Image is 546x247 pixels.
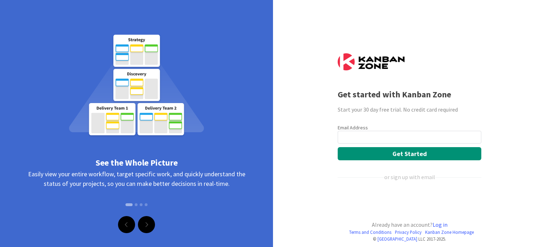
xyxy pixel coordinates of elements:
div: Easily view your entire workflow, target specific work, and quickly understand the status of your... [25,169,248,215]
div: Already have an account? [338,220,481,229]
a: Terms and Conditions [349,229,391,236]
button: Slide 1 [125,203,133,206]
a: Privacy Policy [395,229,422,236]
div: or sign up with email [384,173,435,181]
button: Slide 3 [140,200,143,210]
button: Slide 4 [145,200,148,210]
button: Get Started [338,147,481,160]
div: © LLC 2017- 2025 . [338,236,481,242]
img: Kanban Zone [338,53,405,70]
a: Kanban Zone Homepage [425,229,474,236]
b: Get started with Kanban Zone [338,89,451,100]
div: See the Whole Picture [25,156,248,169]
iframe: Sign in with Google Button [334,193,483,209]
a: [GEOGRAPHIC_DATA] [378,236,417,242]
a: Log in [433,221,448,228]
div: Start your 30 day free trial. No credit card required [338,105,481,114]
button: Slide 2 [135,200,138,210]
label: Email Address [338,124,368,131]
